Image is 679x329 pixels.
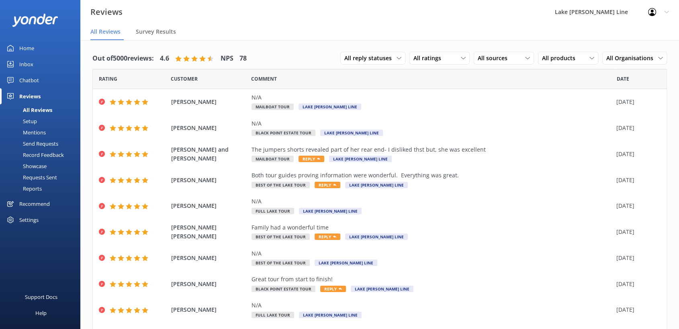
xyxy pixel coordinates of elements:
[90,6,123,18] h3: Reviews
[606,54,658,63] span: All Organisations
[252,249,612,258] div: N/A
[5,138,58,149] div: Send Requests
[252,104,294,110] span: Mailboat Tour
[616,201,657,210] div: [DATE]
[35,305,47,321] div: Help
[252,93,612,102] div: N/A
[616,176,657,185] div: [DATE]
[616,97,657,106] div: [DATE]
[171,201,247,210] span: [PERSON_NAME]
[221,53,233,64] h4: NPS
[315,182,340,188] span: Reply
[5,149,64,160] div: Record Feedback
[252,260,310,266] span: Best of the Lake Tour
[5,104,52,116] div: All Reviews
[351,286,413,292] span: Lake [PERSON_NAME] Line
[5,160,80,172] a: Showcase
[5,104,80,116] a: All Reviews
[171,305,247,314] span: [PERSON_NAME]
[5,127,46,138] div: Mentions
[92,53,154,64] h4: Out of 5000 reviews:
[252,145,612,154] div: The jumpers shorts revealed part of her rear end- I disliked thst but, she was excellent
[5,183,42,194] div: Reports
[5,183,80,194] a: Reports
[171,124,247,132] span: [PERSON_NAME]
[90,28,121,36] span: All Reviews
[320,286,346,292] span: Reply
[252,156,294,162] span: Mailboat Tour
[252,312,294,318] span: Full Lake Tour
[345,182,408,188] span: Lake [PERSON_NAME] Line
[171,176,247,185] span: [PERSON_NAME]
[299,312,362,318] span: Lake [PERSON_NAME] Line
[329,156,392,162] span: Lake [PERSON_NAME] Line
[239,53,247,64] h4: 78
[252,223,612,232] div: Family had a wonderful time
[616,124,657,132] div: [DATE]
[345,234,408,240] span: Lake [PERSON_NAME] Line
[171,97,247,106] span: [PERSON_NAME]
[171,223,247,241] span: [PERSON_NAME] [PERSON_NAME]
[299,104,361,110] span: Lake [PERSON_NAME] Line
[616,227,657,236] div: [DATE]
[5,172,80,183] a: Requests Sent
[252,301,612,310] div: N/A
[19,56,33,72] div: Inbox
[252,234,310,240] span: Best of the Lake Tour
[5,172,57,183] div: Requests Sent
[478,54,512,63] span: All sources
[252,197,612,206] div: N/A
[315,260,377,266] span: Lake [PERSON_NAME] Line
[5,149,80,160] a: Record Feedback
[252,275,612,284] div: Great tour from start to finish!
[136,28,176,36] span: Survey Results
[12,14,58,27] img: yonder-white-logo.png
[252,119,612,128] div: N/A
[616,254,657,262] div: [DATE]
[171,254,247,262] span: [PERSON_NAME]
[320,130,383,136] span: Lake [PERSON_NAME] Line
[542,54,580,63] span: All products
[251,75,277,83] span: Question
[413,54,446,63] span: All ratings
[252,182,310,188] span: Best of the Lake Tour
[616,150,657,158] div: [DATE]
[25,289,57,305] div: Support Docs
[19,212,39,228] div: Settings
[5,127,80,138] a: Mentions
[5,116,80,127] a: Setup
[299,156,324,162] span: Reply
[5,116,37,127] div: Setup
[344,54,397,63] span: All reply statuses
[616,305,657,314] div: [DATE]
[315,234,340,240] span: Reply
[5,138,80,149] a: Send Requests
[617,75,629,83] span: Date
[252,171,612,180] div: Both tour guides proving information were wonderful. Everything was great.
[19,72,39,88] div: Chatbot
[252,130,315,136] span: Black Point Estate Tour
[19,196,50,212] div: Recommend
[19,88,41,104] div: Reviews
[252,208,294,214] span: Full Lake Tour
[160,53,169,64] h4: 4.6
[299,208,362,214] span: Lake [PERSON_NAME] Line
[171,280,247,288] span: [PERSON_NAME]
[252,286,315,292] span: Black Point Estate Tour
[5,160,47,172] div: Showcase
[19,40,34,56] div: Home
[99,75,117,83] span: Date
[171,145,247,163] span: [PERSON_NAME] and [PERSON_NAME]
[616,280,657,288] div: [DATE]
[171,75,198,83] span: Date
